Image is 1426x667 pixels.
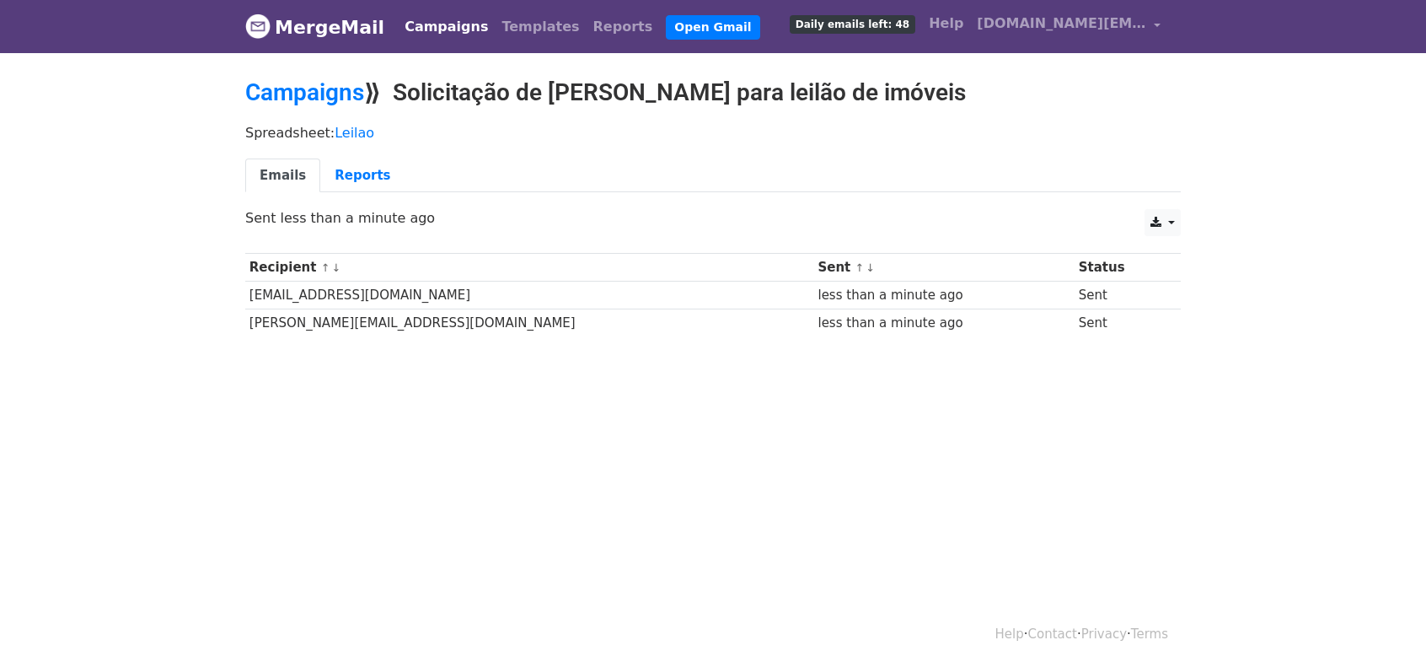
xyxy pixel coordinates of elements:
td: Sent [1075,309,1167,337]
p: Sent less than a minute ago [245,209,1181,227]
a: ↑ [855,261,865,274]
a: Campaigns [245,78,364,106]
td: [EMAIL_ADDRESS][DOMAIN_NAME] [245,282,814,309]
a: Daily emails left: 48 [783,7,922,40]
a: Templates [495,10,586,44]
div: Widget de chat [1342,586,1426,667]
a: ↓ [331,261,340,274]
a: Reports [320,159,405,193]
td: Sent [1075,282,1167,309]
th: Recipient [245,254,814,282]
th: Sent [814,254,1075,282]
iframe: Chat Widget [1342,586,1426,667]
a: Emails [245,159,320,193]
a: Help [922,7,970,40]
span: Daily emails left: 48 [790,15,915,34]
td: [PERSON_NAME][EMAIL_ADDRESS][DOMAIN_NAME] [245,309,814,337]
p: Spreadsheet: [245,124,1181,142]
div: less than a minute ago [818,314,1070,333]
a: Open Gmail [666,15,759,40]
a: Contact [1028,627,1077,642]
div: less than a minute ago [818,286,1070,305]
th: Status [1075,254,1167,282]
a: MergeMail [245,9,384,45]
h2: ⟫ Solicitação de [PERSON_NAME] para leilão de imóveis [245,78,1181,107]
a: ↓ [866,261,875,274]
span: [DOMAIN_NAME][EMAIL_ADDRESS][DOMAIN_NAME] [977,13,1145,34]
a: Terms [1131,627,1168,642]
a: ↑ [321,261,330,274]
a: [DOMAIN_NAME][EMAIL_ADDRESS][DOMAIN_NAME] [970,7,1167,46]
a: Reports [587,10,660,44]
a: Campaigns [398,10,495,44]
img: MergeMail logo [245,13,271,39]
a: Help [995,627,1024,642]
a: Privacy [1081,627,1127,642]
a: Leilao [335,125,374,141]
